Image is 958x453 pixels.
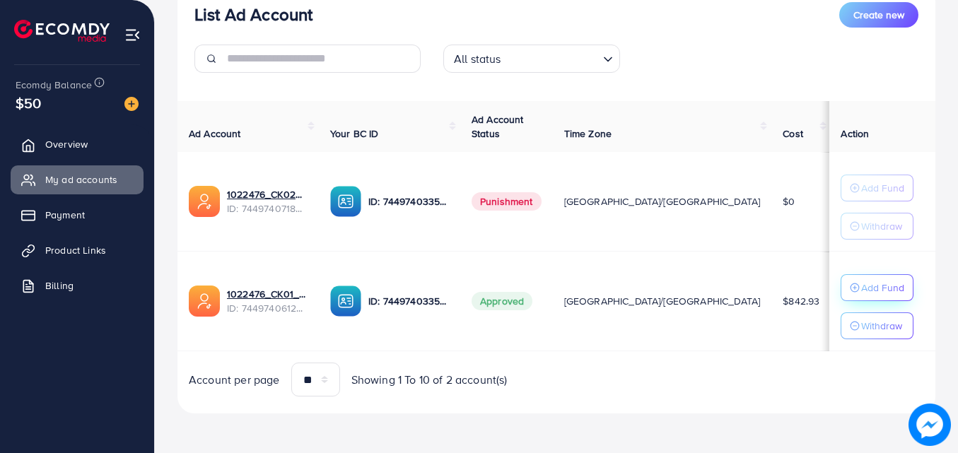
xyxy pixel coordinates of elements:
[564,194,761,208] span: [GEOGRAPHIC_DATA]/[GEOGRAPHIC_DATA]
[11,130,144,158] a: Overview
[861,218,902,235] p: Withdraw
[45,172,117,187] span: My ad accounts
[472,192,542,211] span: Punishment
[443,45,620,73] div: Search for option
[861,180,904,196] p: Add Fund
[189,127,241,141] span: Ad Account
[841,127,869,141] span: Action
[16,93,41,113] span: $50
[11,236,144,264] a: Product Links
[506,46,597,69] input: Search for option
[564,294,761,308] span: [GEOGRAPHIC_DATA]/[GEOGRAPHIC_DATA]
[45,243,106,257] span: Product Links
[45,208,85,222] span: Payment
[45,137,88,151] span: Overview
[368,193,449,210] p: ID: 7449740335716761616
[451,49,504,69] span: All status
[472,292,532,310] span: Approved
[564,127,612,141] span: Time Zone
[909,404,951,446] img: image
[189,186,220,217] img: ic-ads-acc.e4c84228.svg
[16,78,92,92] span: Ecomdy Balance
[45,278,74,293] span: Billing
[841,274,913,301] button: Add Fund
[330,286,361,317] img: ic-ba-acc.ded83a64.svg
[227,187,308,201] a: 1022476_CK02_1734527935209
[189,372,280,388] span: Account per page
[841,312,913,339] button: Withdraw
[783,294,819,308] span: $842.93
[189,286,220,317] img: ic-ads-acc.e4c84228.svg
[227,201,308,216] span: ID: 7449740718454915089
[11,271,144,300] a: Billing
[783,194,795,208] span: $0
[14,20,110,42] img: logo
[861,279,904,296] p: Add Fund
[330,127,379,141] span: Your BC ID
[839,2,918,28] button: Create new
[11,201,144,229] a: Payment
[227,301,308,315] span: ID: 7449740612842192912
[368,293,449,310] p: ID: 7449740335716761616
[351,372,508,388] span: Showing 1 To 10 of 2 account(s)
[841,175,913,201] button: Add Fund
[783,127,803,141] span: Cost
[124,97,139,111] img: image
[11,165,144,194] a: My ad accounts
[861,317,902,334] p: Withdraw
[853,8,904,22] span: Create new
[330,186,361,217] img: ic-ba-acc.ded83a64.svg
[124,27,141,43] img: menu
[227,287,308,301] a: 1022476_CK01_1734527903320
[472,112,524,141] span: Ad Account Status
[841,213,913,240] button: Withdraw
[227,287,308,316] div: <span class='underline'>1022476_CK01_1734527903320</span></br>7449740612842192912
[227,187,308,216] div: <span class='underline'>1022476_CK02_1734527935209</span></br>7449740718454915089
[194,4,312,25] h3: List Ad Account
